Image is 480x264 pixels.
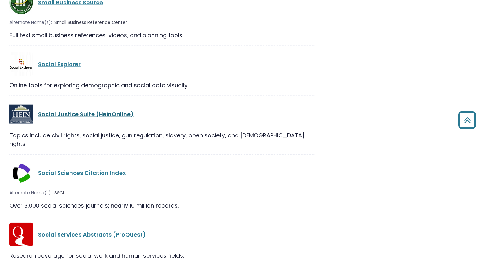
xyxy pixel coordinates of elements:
[9,251,314,260] div: Research coverage for social work and human services fields.
[9,190,52,196] span: Alternate Name(s):
[54,190,64,196] span: SSCI
[9,131,314,148] p: Topics include civil rights, social justice, gun regulation, slavery, open society, and [DEMOGRAP...
[9,201,314,210] div: Over 3,000 social sciences journals; nearly 10 million records.
[9,81,314,89] div: Online tools for exploring demographic and social data visually.
[54,19,127,26] span: Small Business Reference Center
[9,31,314,39] div: Full text small business references, videos, and planning tools.
[456,114,478,126] a: Back to Top
[38,231,146,238] a: Social Services Abstracts (ProQuest)
[38,60,81,68] a: Social Explorer
[9,19,52,26] span: Alternate Name(s):
[38,110,134,118] a: Social Justice Suite (HeinOnline)
[38,169,126,177] a: Social Sciences Citation Index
